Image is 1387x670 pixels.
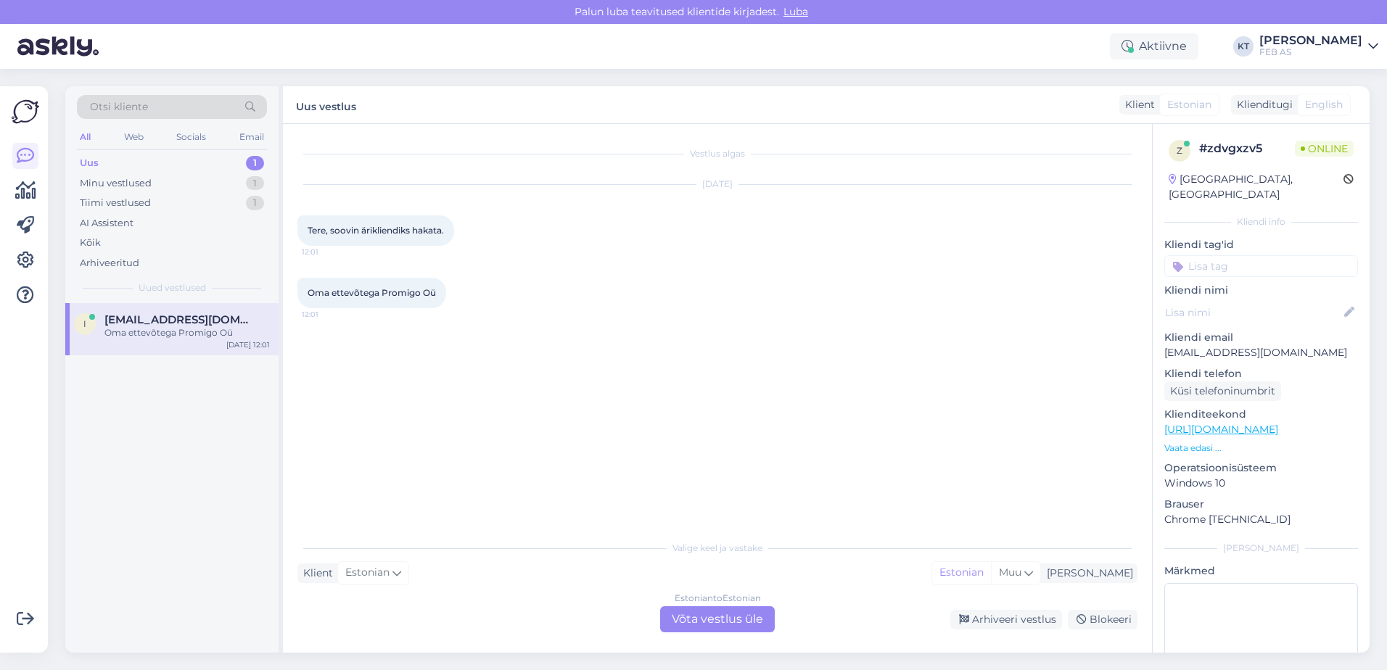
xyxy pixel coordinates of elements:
[83,318,86,329] span: i
[297,147,1137,160] div: Vestlus algas
[80,256,139,270] div: Arhiveeritud
[950,610,1062,629] div: Arhiveeri vestlus
[246,156,264,170] div: 1
[1259,35,1362,46] div: [PERSON_NAME]
[1165,305,1341,320] input: Lisa nimi
[1167,97,1211,112] span: Estonian
[1164,497,1358,512] p: Brauser
[80,236,101,250] div: Kõik
[90,99,148,115] span: Otsi kliente
[1164,330,1358,345] p: Kliendi email
[1233,36,1254,57] div: KT
[1068,610,1137,629] div: Blokeeri
[302,247,356,257] span: 12:01
[1041,566,1133,581] div: [PERSON_NAME]
[236,128,267,146] div: Email
[80,196,151,210] div: Tiimi vestlused
[1164,237,1358,252] p: Kliendi tag'id
[1169,172,1343,202] div: [GEOGRAPHIC_DATA], [GEOGRAPHIC_DATA]
[104,326,270,339] div: Oma ettevõtega Promigo Oü
[1110,33,1198,59] div: Aktiivne
[1164,542,1358,555] div: [PERSON_NAME]
[173,128,209,146] div: Socials
[1295,141,1354,157] span: Online
[80,176,152,191] div: Minu vestlused
[297,178,1137,191] div: [DATE]
[297,566,333,581] div: Klient
[1164,366,1358,381] p: Kliendi telefon
[1259,35,1378,58] a: [PERSON_NAME]FEB AS
[1177,145,1182,156] span: z
[1305,97,1343,112] span: English
[226,339,270,350] div: [DATE] 12:01
[1164,345,1358,360] p: [EMAIL_ADDRESS][DOMAIN_NAME]
[308,287,436,298] span: Oma ettevõtega Promigo Oü
[12,98,39,125] img: Askly Logo
[1259,46,1362,58] div: FEB AS
[999,566,1021,579] span: Muu
[121,128,147,146] div: Web
[297,542,1137,555] div: Valige keel ja vastake
[1164,512,1358,527] p: Chrome [TECHNICAL_ID]
[1164,381,1281,401] div: Küsi telefoninumbrit
[1231,97,1293,112] div: Klienditugi
[1164,407,1358,422] p: Klienditeekond
[660,606,775,632] div: Võta vestlus üle
[1199,140,1295,157] div: # zdvgxzv5
[104,313,255,326] span: info.katused@gmail.com
[308,225,444,236] span: Tere, soovin ärikliendiks hakata.
[675,592,761,605] div: Estonian to Estonian
[345,565,390,581] span: Estonian
[1164,476,1358,491] p: Windows 10
[302,309,356,320] span: 12:01
[246,196,264,210] div: 1
[80,156,99,170] div: Uus
[296,95,356,115] label: Uus vestlus
[1164,283,1358,298] p: Kliendi nimi
[1164,563,1358,579] p: Märkmed
[77,128,94,146] div: All
[80,216,133,231] div: AI Assistent
[932,562,991,584] div: Estonian
[1164,255,1358,277] input: Lisa tag
[1164,215,1358,228] div: Kliendi info
[1119,97,1155,112] div: Klient
[1164,460,1358,476] p: Operatsioonisüsteem
[1164,423,1278,436] a: [URL][DOMAIN_NAME]
[139,281,206,294] span: Uued vestlused
[779,5,812,18] span: Luba
[1164,442,1358,455] p: Vaata edasi ...
[246,176,264,191] div: 1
